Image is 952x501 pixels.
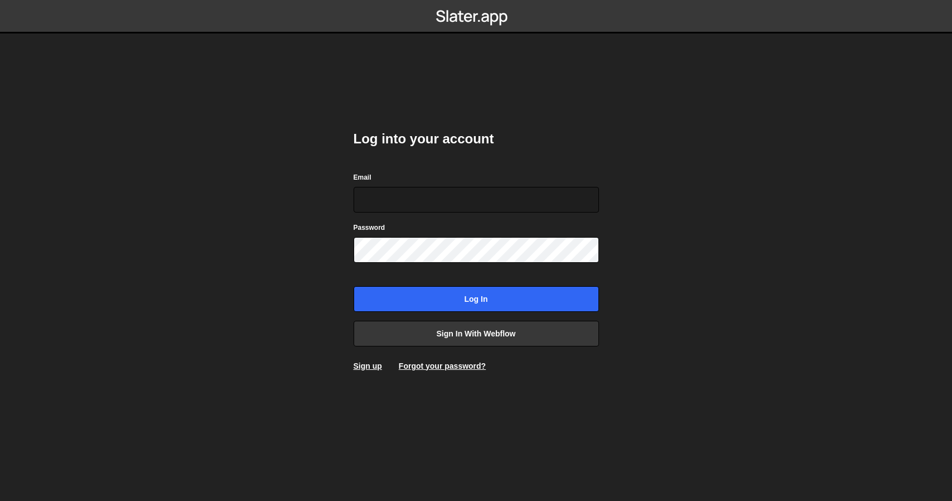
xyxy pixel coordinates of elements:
[354,130,599,148] h2: Log into your account
[399,362,486,370] a: Forgot your password?
[354,222,385,233] label: Password
[354,321,599,346] a: Sign in with Webflow
[354,362,382,370] a: Sign up
[354,172,371,183] label: Email
[354,286,599,312] input: Log in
